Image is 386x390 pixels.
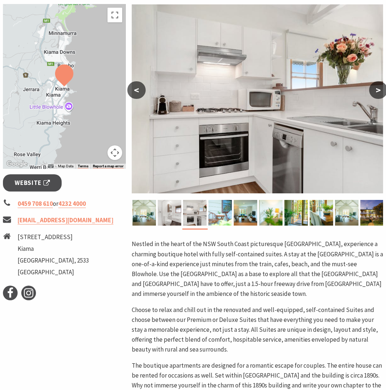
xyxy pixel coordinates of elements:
[234,200,257,226] img: Looking over dining table to beautiful room with white walls and tasteful furnishings
[58,200,86,208] a: 4232 4000
[335,200,358,226] img: Main loungeroom with high cieling white walls and comfortable lounge
[18,244,89,254] li: Kiama
[158,200,181,226] img: Superior Apt 6 Bathroom
[18,216,113,224] a: [EMAIL_ADDRESS][DOMAIN_NAME]
[48,164,53,169] button: Keyboard shortcuts
[18,267,89,277] li: [GEOGRAPHIC_DATA]
[183,200,207,226] img: Kitchen, Apt 6
[5,159,29,169] img: Google
[18,256,89,265] li: [GEOGRAPHIC_DATA], 2533
[132,4,383,193] img: Kitchen, Apt 6
[108,145,122,160] button: Map camera controls
[284,200,308,226] img: Beautiful french doors with an indoor palm tree at the entrance and someone sitting in the sun
[208,200,232,226] img: Cane chairs on Bellevue deck with blue and white cushions
[132,305,383,355] p: Choose to relax and chill out in the renovated and well-equipped, self-contained Suites and choos...
[5,159,29,169] a: Open this area in Google Maps (opens a new window)
[3,199,126,209] li: or
[108,8,122,22] button: Toggle fullscreen view
[78,164,88,168] a: Terms (opens in new tab)
[18,232,89,242] li: [STREET_ADDRESS]
[18,200,53,208] a: 0459 708 610
[360,200,384,226] img: The Bellevue Kiama historic building
[259,200,283,226] img: Room with white walls, lamp and slight view of room peering through an indoor palm tree
[3,174,62,192] a: Website
[93,164,124,168] a: Report a map error
[132,239,383,299] p: Nestled in the heart of the NSW South Coast picturesque [GEOGRAPHIC_DATA], experience a charming ...
[58,164,73,169] button: Map Data
[127,81,146,99] button: <
[310,200,333,226] img: Bellevue dining table with beige chairs and a small plant in the middle of the table
[15,178,50,188] span: Website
